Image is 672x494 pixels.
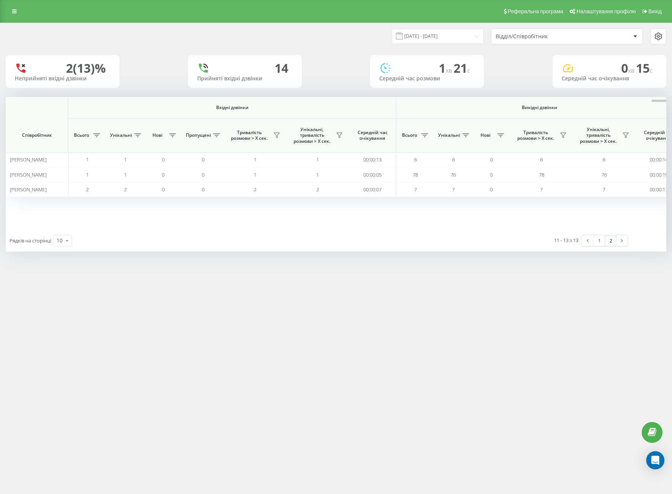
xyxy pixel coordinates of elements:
[162,171,165,178] span: 0
[86,171,89,178] span: 1
[316,171,319,178] span: 1
[228,130,271,141] span: Тривалість розмови > Х сек.
[621,60,636,76] span: 0
[554,236,578,244] div: 11 - 13 з 13
[646,451,664,469] div: Open Intercom Messenger
[446,66,454,75] span: хв
[562,75,657,82] div: Середній час очікування
[603,186,605,193] span: 7
[254,186,256,193] span: 2
[148,132,167,138] span: Нові
[496,33,586,40] div: Відділ/Співробітник
[467,66,470,75] span: c
[414,186,417,193] span: 7
[86,156,89,163] span: 1
[10,186,47,193] span: [PERSON_NAME]
[86,186,89,193] span: 2
[379,75,475,82] div: Середній час розмови
[124,186,127,193] span: 2
[15,75,110,82] div: Неприйняті вхідні дзвінки
[648,8,662,14] span: Вихід
[490,186,493,193] span: 0
[514,130,557,141] span: Тривалість розмови > Х сек.
[539,171,544,178] span: 78
[9,237,51,244] span: Рядків на сторінці
[438,132,460,138] span: Унікальні
[186,132,211,138] span: Пропущені
[451,171,456,178] span: 76
[66,61,106,75] div: 2 (13)%
[452,156,455,163] span: 6
[10,171,47,178] span: [PERSON_NAME]
[254,171,256,178] span: 1
[414,105,665,111] span: Вихідні дзвінки
[413,171,418,178] span: 78
[88,105,376,111] span: Вхідні дзвінки
[490,171,493,178] span: 0
[490,156,493,163] span: 0
[540,156,543,163] span: 6
[414,156,417,163] span: 6
[603,156,605,163] span: 6
[508,8,564,14] span: Реферальна програма
[349,182,396,197] td: 00:00:07
[540,186,543,193] span: 7
[316,156,319,163] span: 1
[601,171,607,178] span: 76
[400,132,419,138] span: Всього
[275,61,288,75] div: 14
[202,156,204,163] span: 0
[162,186,165,193] span: 0
[628,66,636,75] span: хв
[439,60,454,76] span: 1
[57,237,63,244] div: 10
[202,171,204,178] span: 0
[10,156,47,163] span: [PERSON_NAME]
[593,235,605,246] a: 1
[636,60,653,76] span: 15
[355,130,390,141] span: Середній час очікування
[349,167,396,182] td: 00:00:05
[290,127,334,144] span: Унікальні, тривалість розмови > Х сек.
[202,186,204,193] span: 0
[124,171,127,178] span: 1
[349,152,396,167] td: 00:00:13
[476,132,495,138] span: Нові
[605,235,616,246] a: 2
[124,156,127,163] span: 1
[576,8,636,14] span: Налаштування профілю
[254,156,256,163] span: 1
[650,66,653,75] span: c
[197,75,293,82] div: Прийняті вхідні дзвінки
[576,127,620,144] span: Унікальні, тривалість розмови > Х сек.
[316,186,319,193] span: 2
[110,132,132,138] span: Унікальні
[12,132,61,138] span: Співробітник
[72,132,91,138] span: Всього
[452,186,455,193] span: 7
[454,60,470,76] span: 21
[162,156,165,163] span: 0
